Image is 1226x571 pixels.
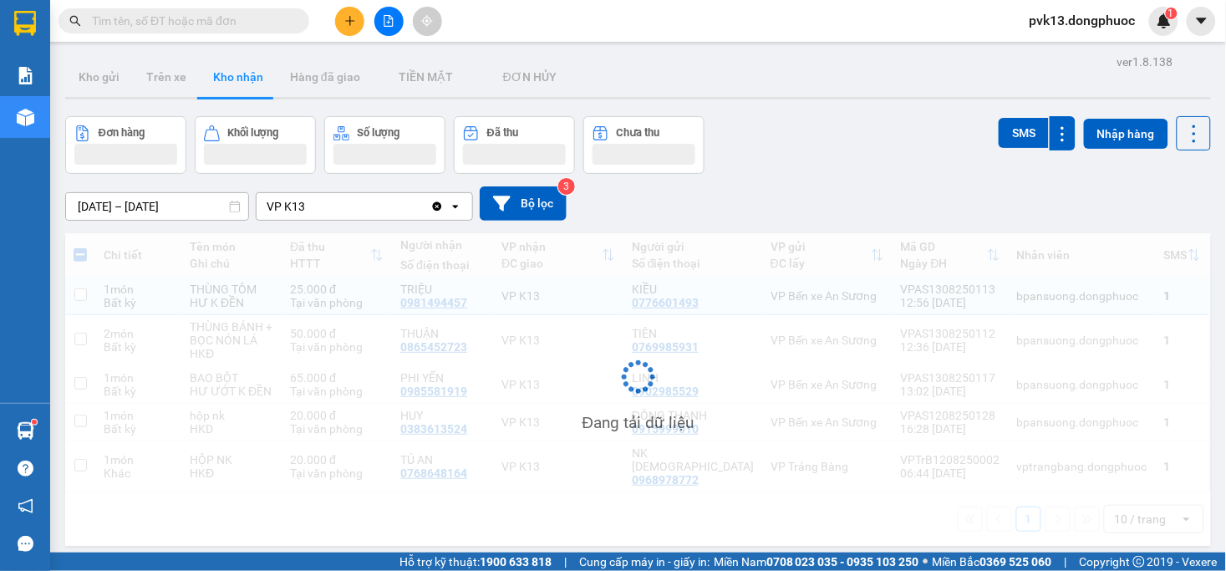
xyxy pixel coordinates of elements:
[583,116,705,174] button: Chưa thu
[133,57,200,97] button: Trên xe
[454,116,575,174] button: Đã thu
[766,555,919,568] strong: 0708 023 035 - 0935 103 250
[17,109,34,126] img: warehouse-icon
[564,553,567,571] span: |
[980,555,1052,568] strong: 0369 525 060
[200,57,277,97] button: Kho nhận
[99,127,145,139] div: Đơn hàng
[18,536,33,552] span: message
[65,116,186,174] button: Đơn hàng
[358,127,400,139] div: Số lượng
[1016,10,1149,31] span: pvk13.dongphuoc
[14,11,36,36] img: logo-vxr
[17,422,34,440] img: warehouse-icon
[1168,8,1174,19] span: 1
[17,67,34,84] img: solution-icon
[228,127,279,139] div: Khối lượng
[277,57,374,97] button: Hàng đã giao
[1166,8,1178,19] sup: 1
[1187,7,1216,36] button: caret-down
[335,7,364,36] button: plus
[933,553,1052,571] span: Miền Bắc
[582,410,694,436] div: Đang tải dữ liệu
[344,15,356,27] span: plus
[383,15,394,27] span: file-add
[324,116,445,174] button: Số lượng
[923,558,928,565] span: ⚪️
[579,553,710,571] span: Cung cấp máy in - giấy in:
[374,7,404,36] button: file-add
[1084,119,1168,149] button: Nhập hàng
[195,116,316,174] button: Khối lượng
[503,70,557,84] span: ĐƠN HỦY
[399,70,453,84] span: TIỀN MẶT
[399,553,552,571] span: Hỗ trợ kỹ thuật:
[421,15,433,27] span: aim
[66,193,248,220] input: Select a date range.
[1117,53,1173,71] div: ver 1.8.138
[999,118,1049,148] button: SMS
[480,555,552,568] strong: 1900 633 818
[413,7,442,36] button: aim
[1133,556,1145,568] span: copyright
[714,553,919,571] span: Miền Nam
[1065,553,1067,571] span: |
[267,198,305,215] div: VP K13
[430,200,444,213] svg: Clear value
[617,127,660,139] div: Chưa thu
[1157,13,1172,28] img: icon-new-feature
[32,420,37,425] sup: 1
[449,200,462,213] svg: open
[487,127,518,139] div: Đã thu
[307,198,308,215] input: Selected VP K13.
[92,12,289,30] input: Tìm tên, số ĐT hoặc mã đơn
[480,186,567,221] button: Bộ lọc
[18,498,33,514] span: notification
[69,15,81,27] span: search
[558,178,575,195] sup: 3
[18,461,33,477] span: question-circle
[1194,13,1209,28] span: caret-down
[65,57,133,97] button: Kho gửi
